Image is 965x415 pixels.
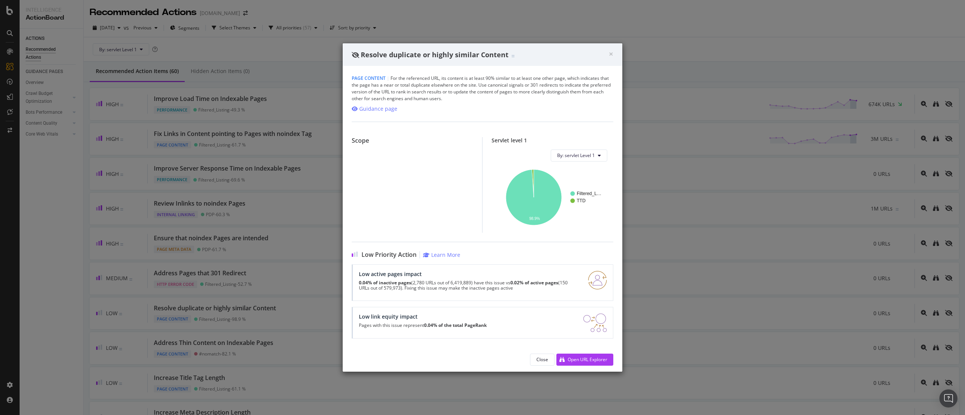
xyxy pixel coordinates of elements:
[530,354,554,366] button: Close
[359,313,487,320] div: Low link equity impact
[556,354,613,366] button: Open URL Explorer
[510,279,558,286] strong: 0.02% of active pages
[352,137,473,144] div: Scope
[577,198,586,203] text: TTD
[498,168,607,227] svg: A chart.
[536,356,548,363] div: Close
[588,271,607,290] img: RO06QsNG.png
[361,251,417,258] span: Low Priority Action
[352,52,359,58] div: eye-slash
[352,105,397,113] a: Guidance page
[359,323,487,328] p: Pages with this issue represent
[423,251,460,258] a: Learn More
[551,150,607,162] button: By: servlet Level 1
[359,271,579,277] div: Low active pages impact
[557,152,595,159] span: By: servlet Level 1
[361,50,509,59] span: Resolve duplicate or highly similar Content
[583,313,607,332] img: DDxVyA23.png
[359,105,397,113] div: Guidance page
[577,191,601,196] text: Filtered_L…
[352,75,386,81] span: Page Content
[359,280,579,291] p: (2,780 URLs out of 6,419,889) have this issue vs (150 URLs out of 579,973). Fixing this issue may...
[609,49,613,59] span: ×
[529,217,540,221] text: 98.9%
[939,389,957,407] div: Open Intercom Messenger
[424,322,487,328] strong: 0.04% of the total PageRank
[568,356,607,363] div: Open URL Explorer
[387,75,389,81] span: |
[359,279,411,286] strong: 0.04% of inactive pages
[492,137,613,143] div: Servlet level 1
[512,55,515,57] img: Equal
[431,251,460,258] div: Learn More
[352,75,613,102] div: For the referenced URL, its content is at least 90% similar to at least one other page, which ind...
